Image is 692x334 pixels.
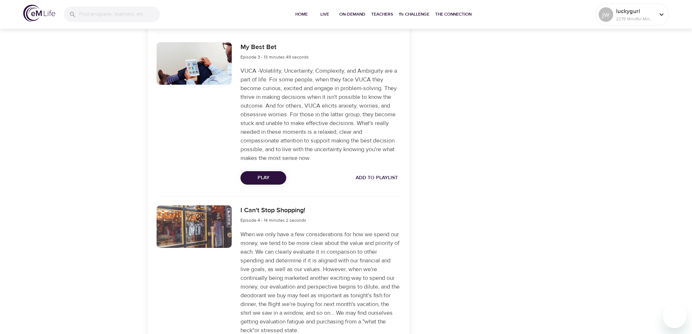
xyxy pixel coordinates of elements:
[240,171,286,185] button: Play
[240,67,400,162] p: VUCA -Volatility, Uncertainty, Complexity, and Ambiguity are a part of life. For some people, whe...
[79,7,160,22] input: Find programs, teachers, etc...
[616,7,655,16] p: luckygurl
[353,171,401,185] button: Add to Playlist
[616,16,655,22] p: 2278 Mindful Minutes
[356,173,398,182] span: Add to Playlist
[399,11,429,18] span: 1% Challenge
[240,217,306,223] span: Episode 4 - 14 minutes 2 seconds
[240,42,309,53] h6: My Best Bet
[371,11,393,18] span: Teachers
[240,54,309,60] span: Episode 3 - 13 minutes 49 seconds
[246,173,280,182] span: Play
[339,11,365,18] span: On-Demand
[240,205,306,216] h6: I Can't Stop Shopping!
[663,305,686,328] iframe: Button to launch messaging window
[599,7,613,22] div: jw
[435,11,472,18] span: The Connection
[293,11,310,18] span: Home
[23,5,55,22] img: logo
[316,11,333,18] span: Live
